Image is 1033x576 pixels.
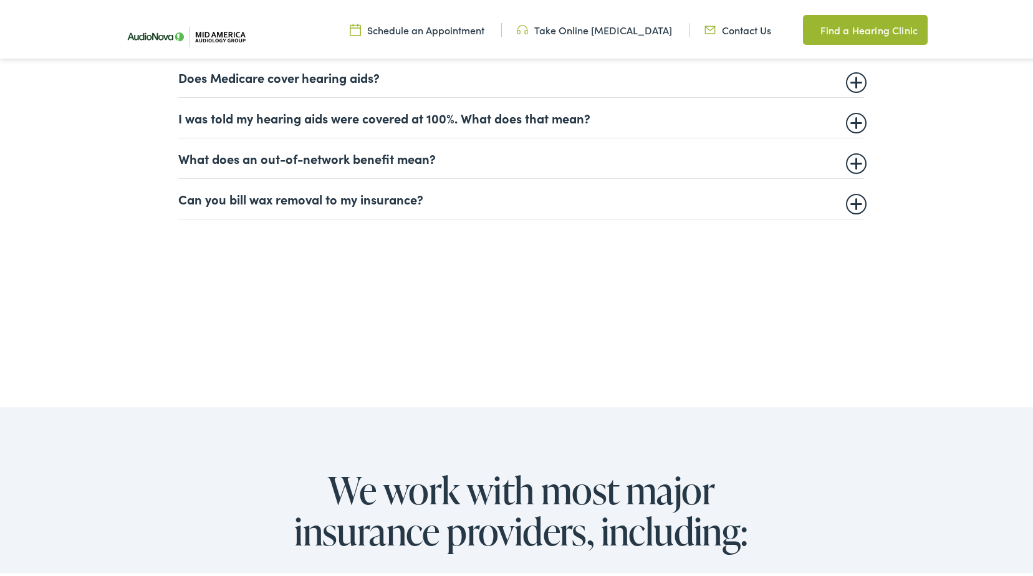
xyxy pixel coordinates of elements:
summary: What does an out-of-network benefit mean? [178,148,864,163]
summary: Can you bill wax removal to my insurance? [178,189,864,204]
a: Find a Hearing Clinic [803,12,928,42]
summary: I was told my hearing aids were covered at 100%. What does that mean? [178,108,864,123]
h2: We work with most major insurance providers, including: [97,467,945,549]
a: Schedule an Appointment [350,21,484,34]
img: utility icon [350,21,361,34]
summary: Does Medicare cover hearing aids? [178,67,864,82]
img: utility icon [803,20,814,35]
img: utility icon [704,21,716,34]
img: utility icon [517,21,528,34]
a: Take Online [MEDICAL_DATA] [517,21,672,34]
a: Contact Us [704,21,771,34]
